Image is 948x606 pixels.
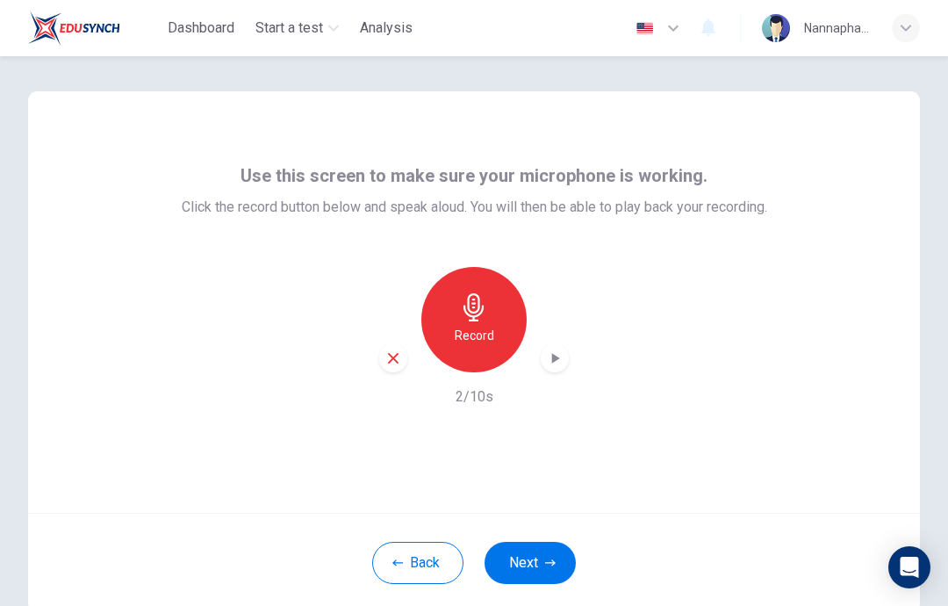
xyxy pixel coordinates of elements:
button: Back [372,542,463,584]
h6: Record [455,325,494,346]
span: Start a test [255,18,323,39]
img: EduSynch logo [28,11,120,46]
span: Use this screen to make sure your microphone is working. [241,162,707,190]
button: Record [421,267,527,372]
span: Click the record button below and speak aloud. You will then be able to play back your recording. [182,197,767,218]
button: Dashboard [161,12,241,44]
button: Next [485,542,576,584]
span: Analysis [360,18,413,39]
a: EduSynch logo [28,11,161,46]
div: Open Intercom Messenger [888,546,930,588]
span: Dashboard [168,18,234,39]
img: en [634,22,656,35]
h6: 2/10s [456,386,493,408]
button: Start a test [248,12,346,44]
img: Profile picture [762,14,790,42]
div: Nannaphat Hongnoi [804,18,871,39]
button: Analysis [353,12,420,44]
